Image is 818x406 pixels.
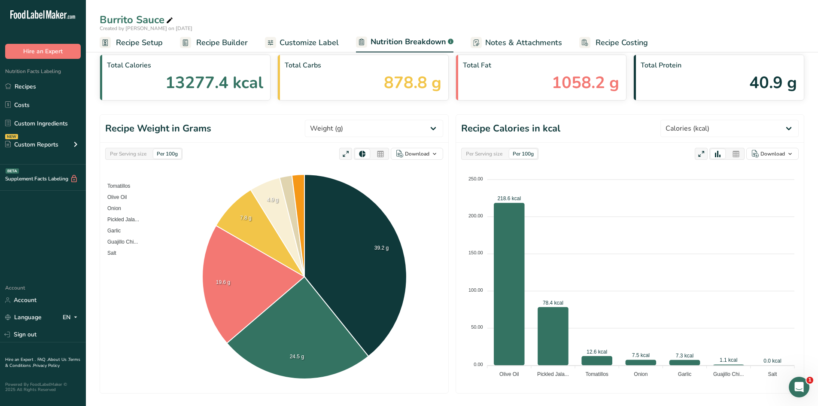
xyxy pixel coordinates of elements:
tspan: Guajillo Chi... [713,371,744,377]
span: Total Protein [641,60,797,70]
div: Download [760,150,785,158]
h1: Recipe Weight in Grams [105,122,211,136]
span: 40.9 g [749,70,797,95]
div: Per Serving size [106,149,150,159]
a: Recipe Costing [579,33,648,52]
div: Burrito Sauce [100,12,175,27]
div: NEW [5,134,18,139]
span: Onion [101,205,121,211]
iframe: Intercom live chat [789,377,809,397]
span: Total Fat [463,60,619,70]
div: BETA [6,168,19,174]
button: Hire an Expert [5,44,81,59]
tspan: 150.00 [468,250,483,255]
span: 1 [806,377,813,384]
tspan: 50.00 [471,324,483,330]
span: Salt [101,250,116,256]
span: 1058.2 g [552,70,619,95]
h1: Recipe Calories in kcal [461,122,560,136]
span: Recipe Builder [196,37,248,49]
div: EN [63,312,81,323]
button: Download [391,148,443,160]
a: Recipe Builder [180,33,248,52]
span: Total Calories [107,60,263,70]
tspan: Salt [768,371,777,377]
div: Per Serving size [462,149,506,159]
tspan: Garlic [678,371,691,377]
tspan: Pickled Jala... [537,371,569,377]
div: Custom Reports [5,140,58,149]
a: Notes & Attachments [471,33,562,52]
tspan: 200.00 [468,213,483,218]
span: Pickled Jala... [101,217,139,223]
button: Download [746,148,799,160]
span: Garlic [101,228,121,234]
span: Olive Oil [101,194,127,200]
tspan: 250.00 [468,176,483,181]
tspan: 100.00 [468,287,483,293]
div: Powered By FoodLabelMaker © 2025 All Rights Reserved [5,382,81,392]
span: Customize Label [280,37,339,49]
a: Privacy Policy [33,363,60,369]
span: Tomatillos [101,183,130,189]
span: Total Carbs [285,60,441,70]
div: Per 100g [153,149,181,159]
a: Customize Label [265,33,339,52]
tspan: 0.00 [474,362,483,367]
a: FAQ . [37,357,48,363]
span: Guajillo Chi... [101,239,138,245]
span: Notes & Attachments [485,37,562,49]
span: Nutrition Breakdown [371,36,446,48]
a: Language [5,310,42,325]
span: 13277.4 kcal [165,70,263,95]
span: Created by [PERSON_NAME] on [DATE] [100,25,192,32]
div: Download [405,150,429,158]
tspan: Tomatillos [585,371,608,377]
span: Recipe Costing [596,37,648,49]
a: Nutrition Breakdown [356,32,453,53]
a: Terms & Conditions . [5,357,80,369]
a: Recipe Setup [100,33,163,52]
a: About Us . [48,357,68,363]
span: 878.8 g [384,70,441,95]
span: Recipe Setup [116,37,163,49]
tspan: Olive Oil [499,371,519,377]
tspan: Onion [634,371,648,377]
div: Per 100g [509,149,537,159]
a: Hire an Expert . [5,357,36,363]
